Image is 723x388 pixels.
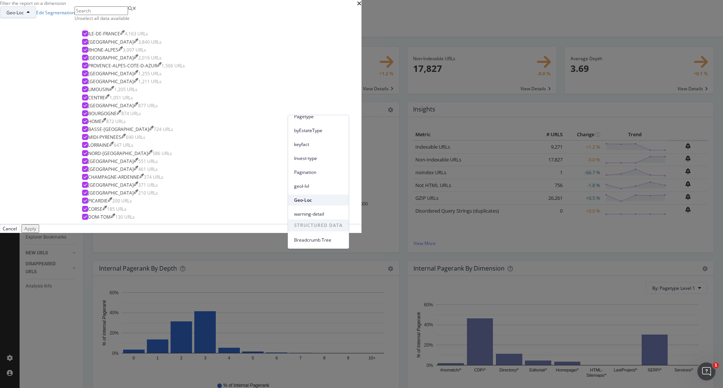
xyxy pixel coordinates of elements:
[294,127,343,134] span: byEstateType
[88,126,149,132] div: BASSE-[GEOGRAPHIC_DATA]
[88,118,102,125] div: HOME
[88,214,111,220] div: DOM-TOM
[88,78,134,85] div: [GEOGRAPHIC_DATA]
[75,6,128,15] input: Search
[6,9,24,16] span: Geo-Loc
[112,198,132,204] div: 200 URLs
[294,211,343,218] span: warning-detail
[138,55,162,61] div: 2,016 URLs
[107,206,127,212] div: 185 URLs
[121,110,141,117] div: 874 URLs
[88,102,134,109] div: [GEOGRAPHIC_DATA]
[153,150,172,157] div: 586 URLs
[88,70,134,77] div: [GEOGRAPHIC_DATA]
[713,362,719,368] span: 1
[88,198,108,204] div: PICARDIE
[36,9,75,16] a: Edit Segmentation
[88,86,110,93] div: LIMOUSIN
[106,118,126,125] div: 872 URLs
[88,134,121,140] div: MIDI-PYRENEES
[88,190,134,196] div: [GEOGRAPHIC_DATA]
[88,150,148,157] div: NORD-[GEOGRAPHIC_DATA]
[138,39,162,45] div: 3,840 URLs
[138,166,158,172] div: 461 URLs
[88,174,139,180] div: CHAMPAGNE-ARDENNE
[126,134,145,140] div: 690 URLs
[294,141,343,148] span: keyfact
[88,158,134,164] div: [GEOGRAPHIC_DATA]
[88,47,118,53] div: RHONE-ALPES
[288,219,349,231] span: STRUCTURED DATA
[294,237,343,243] span: Breadcrumb Tree
[154,126,173,132] div: 724 URLs
[294,183,343,190] span: geol-lvl
[125,30,148,37] div: 4,163 URLs
[75,15,192,21] div: Unselect all data available
[144,174,163,180] div: 374 URLs
[88,55,134,61] div: [GEOGRAPHIC_DATA]
[294,155,343,162] span: Invest-type
[88,142,109,148] div: LORRAINE
[3,225,17,232] div: Cancel
[294,169,343,176] span: Pagination
[138,182,158,188] div: 371 URLs
[697,362,715,380] iframe: Intercom live chat
[115,214,135,220] div: 130 URLs
[24,225,36,232] div: Apply
[138,78,162,85] div: 1,211 URLs
[88,110,117,117] div: BOURGOGNE
[294,197,343,204] span: Geo-Loc
[88,94,105,101] div: CENTRE
[88,206,102,212] div: CORSE
[138,102,158,109] div: 877 URLs
[294,113,343,120] span: Pagetype
[88,62,157,69] div: PROVENCE-ALPES-COTE-D-AZUR
[114,142,133,148] div: 647 URLs
[138,70,162,77] div: 1,255 URLs
[88,39,134,45] div: [GEOGRAPHIC_DATA]
[21,224,39,233] button: Apply
[88,30,120,37] div: ILE-DE-FRANCE
[88,166,134,172] div: [GEOGRAPHIC_DATA]
[88,182,134,188] div: [GEOGRAPHIC_DATA]
[162,62,185,69] div: 1,506 URLs
[123,47,146,53] div: 3,097 URLs
[110,94,133,101] div: 1,051 URLs
[114,86,137,93] div: 1,205 URLs
[138,190,158,196] div: 210 URLs
[138,158,158,164] div: 551 URLs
